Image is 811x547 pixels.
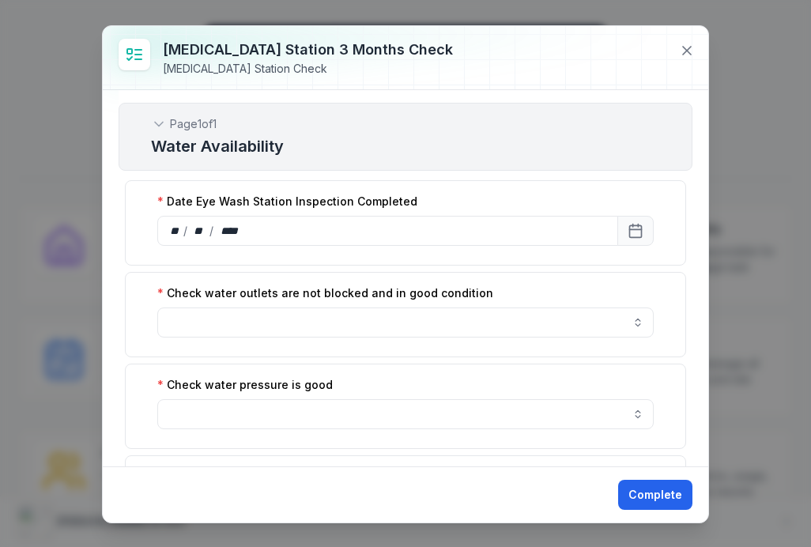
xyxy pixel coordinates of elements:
div: year, [215,223,244,239]
button: Complete [618,480,692,510]
label: Check water pressure is good [157,377,333,393]
div: month, [189,223,210,239]
h3: [MEDICAL_DATA] Station 3 months Check [163,39,453,61]
div: [MEDICAL_DATA] Station Check [163,61,453,77]
h2: Water Availability [151,135,660,157]
label: Date Eye Wash Station Inspection Completed [157,194,417,209]
span: Page 1 of 1 [170,116,217,132]
label: Check water outlets are not blocked and in good condition [157,285,493,301]
div: / [183,223,189,239]
button: Calendar [617,216,654,246]
div: / [209,223,215,239]
div: day, [168,223,183,239]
